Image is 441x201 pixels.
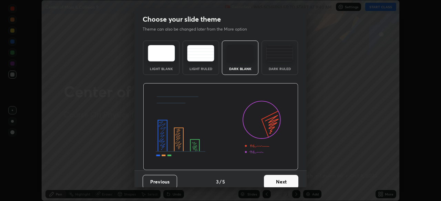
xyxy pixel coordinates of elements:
button: Next [264,175,298,189]
div: Light Blank [147,67,175,70]
img: lightRuledTheme.5fabf969.svg [187,45,214,62]
img: darkRuledTheme.de295e13.svg [266,45,293,62]
img: darkTheme.f0cc69e5.svg [227,45,254,62]
div: Dark Ruled [266,67,294,70]
h4: / [219,178,222,185]
p: Theme can also be changed later from the More option [143,26,254,32]
div: Light Ruled [187,67,215,70]
img: darkThemeBanner.d06ce4a2.svg [143,83,298,170]
h4: 5 [222,178,225,185]
button: Previous [143,175,177,189]
img: lightTheme.e5ed3b09.svg [148,45,175,62]
div: Dark Blank [226,67,254,70]
h4: 3 [216,178,219,185]
h2: Choose your slide theme [143,15,221,24]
